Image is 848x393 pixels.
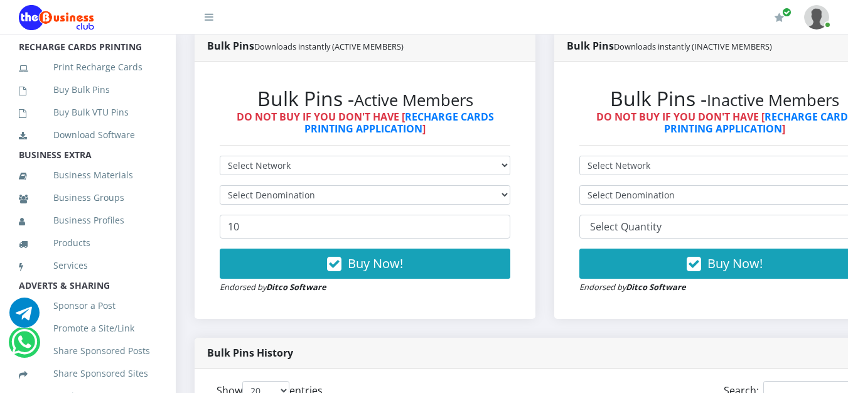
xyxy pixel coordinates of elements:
[19,291,157,320] a: Sponsor a Post
[237,110,494,136] strong: DO NOT BUY IF YOU DON'T HAVE [ ]
[626,281,686,293] strong: Ditco Software
[567,39,772,53] strong: Bulk Pins
[11,336,37,357] a: Chat for support
[614,41,772,52] small: Downloads instantly (INACTIVE MEMBERS)
[782,8,792,17] span: Renew/Upgrade Subscription
[220,87,510,110] h2: Bulk Pins -
[207,346,293,360] strong: Bulk Pins History
[579,281,686,293] small: Endorsed by
[220,249,510,279] button: Buy Now!
[19,336,157,365] a: Share Sponsored Posts
[19,98,157,127] a: Buy Bulk VTU Pins
[19,229,157,257] a: Products
[19,53,157,82] a: Print Recharge Cards
[220,281,326,293] small: Endorsed by
[19,75,157,104] a: Buy Bulk Pins
[707,255,763,272] span: Buy Now!
[19,183,157,212] a: Business Groups
[354,89,473,111] small: Active Members
[19,121,157,149] a: Download Software
[220,215,510,239] input: Enter Quantity
[19,359,157,388] a: Share Sponsored Sites
[304,110,494,136] a: RECHARGE CARDS PRINTING APPLICATION
[207,39,404,53] strong: Bulk Pins
[254,41,404,52] small: Downloads instantly (ACTIVE MEMBERS)
[9,307,40,328] a: Chat for support
[19,251,157,280] a: Services
[348,255,403,272] span: Buy Now!
[19,5,94,30] img: Logo
[266,281,326,293] strong: Ditco Software
[804,5,829,30] img: User
[775,13,784,23] i: Renew/Upgrade Subscription
[707,89,839,111] small: Inactive Members
[19,161,157,190] a: Business Materials
[19,314,157,343] a: Promote a Site/Link
[19,206,157,235] a: Business Profiles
